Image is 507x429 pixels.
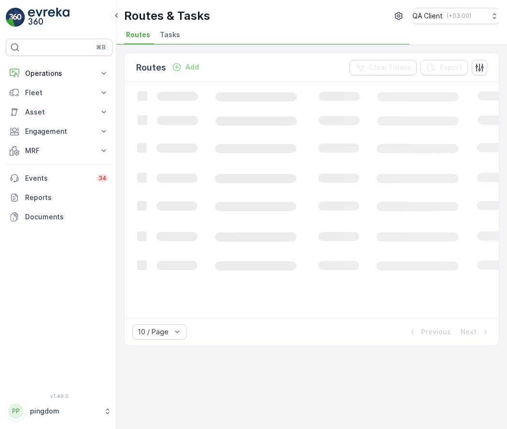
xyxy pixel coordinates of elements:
button: PPpingdom [6,401,113,421]
div: PP [8,403,24,419]
p: Routes & Tasks [124,8,210,24]
a: Events34 [6,169,113,188]
button: Export [421,60,468,75]
button: Clear Filters [350,60,417,75]
p: Engagement [25,127,93,136]
p: Previous [421,327,451,337]
p: Reports [25,193,109,202]
p: Asset [25,107,93,117]
span: v 1.49.0 [6,393,113,399]
p: Next [461,327,477,337]
img: logo [6,8,25,27]
button: Asset [6,102,113,122]
span: Tasks [160,30,180,40]
p: pingdom [30,406,99,416]
p: Export [440,63,462,72]
button: Previous [407,326,452,338]
p: Fleet [25,88,93,98]
img: logo_light-DOdMpM7g.png [28,8,70,27]
p: ⌘B [96,43,106,51]
button: QA Client(+03:00) [412,8,499,24]
button: Engagement [6,122,113,141]
button: Operations [6,64,113,83]
p: Routes [136,61,166,74]
p: Add [185,62,199,72]
button: Fleet [6,83,113,102]
p: QA Client [412,11,443,21]
p: Operations [25,69,93,78]
a: Reports [6,188,113,207]
a: Documents [6,207,113,227]
button: MRF [6,141,113,160]
span: Routes [126,30,150,40]
button: Next [460,326,491,338]
p: Clear Filters [369,63,411,72]
p: Documents [25,212,109,222]
p: ( +03:00 ) [447,12,471,20]
p: Events [25,173,91,183]
p: 34 [99,174,107,182]
p: MRF [25,146,93,156]
button: Add [168,61,203,73]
